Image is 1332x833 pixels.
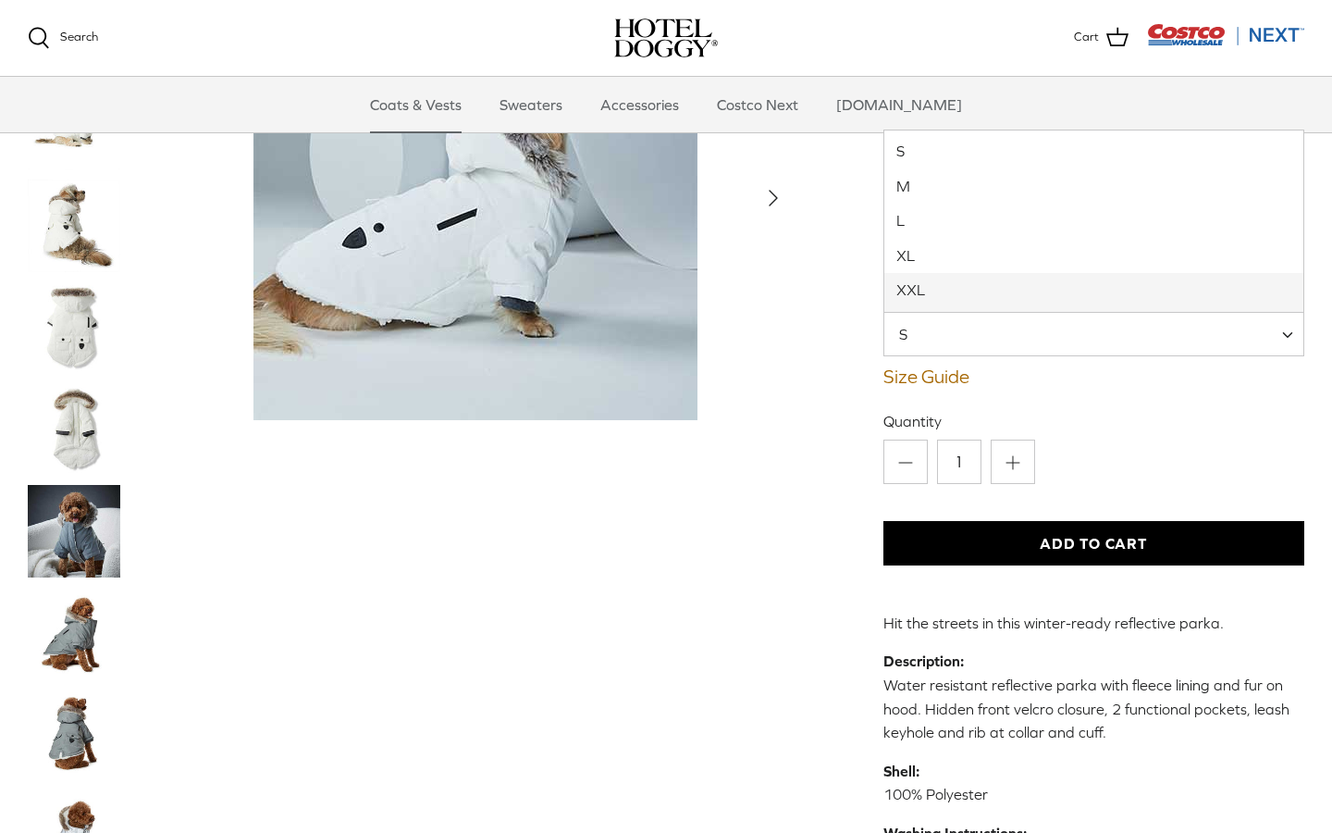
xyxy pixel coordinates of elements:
[883,650,1304,744] p: Water resistant reflective parka with fleece lining and fur on hood. Hidden front velcro closure,...
[884,131,1303,169] li: S
[483,77,579,132] a: Sweaters
[60,30,98,44] span: Search
[28,587,120,679] a: Thumbnail Link
[614,19,718,57] img: hoteldoggycom
[353,77,478,132] a: Coats & Vests
[883,312,1304,356] span: S
[1074,28,1099,47] span: Cart
[614,19,718,57] a: hoteldoggy.com hoteldoggycom
[884,273,1303,312] li: XXL
[753,178,794,218] button: Next
[883,612,1304,636] p: Hit the streets in this winter-ready reflective parka.
[1147,23,1304,46] img: Costco Next
[883,763,919,779] strong: Shell:
[28,180,120,272] a: Thumbnail Link
[883,653,964,669] strong: Description:
[28,27,98,49] a: Search
[700,77,815,132] a: Costco Next
[884,204,1303,239] li: L
[584,77,696,132] a: Accessories
[883,521,1304,566] button: Add to Cart
[28,485,120,578] a: Thumbnail Link
[883,366,1304,388] a: Size Guide
[883,411,1304,431] label: Quantity
[1147,35,1304,49] a: Visit Costco Next
[884,239,1303,274] li: XL
[28,281,120,374] a: Thumbnail Link
[884,169,1303,205] li: M
[937,440,981,484] input: Quantity
[28,689,120,781] a: Thumbnail Link
[1074,26,1128,50] a: Cart
[884,324,944,344] span: S
[883,760,1304,807] p: 100% Polyester
[28,383,120,476] a: Thumbnail Link
[820,77,979,132] a: [DOMAIN_NAME]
